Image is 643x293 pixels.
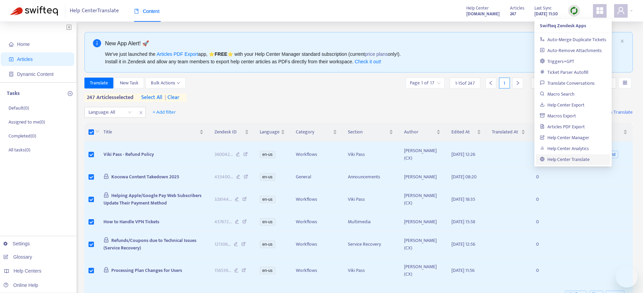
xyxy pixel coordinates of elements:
span: Bulk Actions [151,79,180,87]
td: Viki Pass [342,142,399,168]
span: Category [296,128,332,136]
span: | [165,93,166,102]
span: en-us [260,173,275,181]
a: Macros Export [540,112,576,120]
td: [PERSON_NAME] [399,168,446,186]
span: en-us [260,267,275,274]
span: [DATE] 12:26 [451,150,475,158]
button: Bulk Actionsdown [145,78,186,88]
span: en-us [260,196,275,203]
span: en-us [260,151,275,158]
span: Articles [510,4,524,12]
span: home [9,42,14,47]
td: Workflows [290,213,342,231]
strong: [DATE] 11:30 [534,10,558,18]
span: container [9,72,14,77]
span: book [134,9,139,14]
td: [PERSON_NAME] (CX) [399,231,446,258]
td: [PERSON_NAME] (CX) [399,142,446,168]
span: Author [404,128,435,136]
th: Section [342,123,399,142]
span: [DATE] 18:35 [451,195,475,203]
button: Translate [84,78,113,88]
a: [DOMAIN_NAME] [466,10,500,18]
img: Swifteq [10,6,58,16]
th: Translated At [486,123,531,142]
span: How to Handle VPN Tickets [103,218,159,226]
span: lock [103,192,109,198]
span: Title [103,128,198,136]
span: Content [134,9,160,14]
span: en-us [260,218,275,226]
td: Workflows [290,186,342,213]
span: 121306 ... [214,241,231,248]
td: Viki Pass [342,186,399,213]
span: select all [141,94,162,102]
a: Help Center Export [540,101,584,109]
th: Edited At [446,123,486,142]
a: Articles PDF Export [157,51,198,57]
span: Kocowa Content Takedown 2025 [111,173,179,181]
span: Refunds/Coupons due to Technical Issues (Service Recovery) [103,237,197,252]
div: 1 [499,78,510,88]
button: + Add filter [147,107,181,118]
span: Dynamic Content [17,71,53,77]
span: lock [103,267,109,273]
a: Help Center Analytics [540,145,589,152]
span: close [136,109,145,117]
p: Tasks [7,89,20,98]
td: Workflows [290,231,342,258]
span: user [617,6,625,15]
iframe: Button to launch messaging window, conversation in progress [616,266,638,288]
b: FREE [214,51,227,57]
td: 0 [531,231,558,258]
th: Tasks [531,123,558,142]
span: appstore [596,6,604,15]
strong: Swifteq Zendesk Apps [540,22,586,30]
td: Viki Pass [342,258,399,284]
span: Last Sync [534,4,552,12]
th: Language [254,123,290,142]
span: Helping Apple/Google Pay Web Subscribers Update Their Payment Method [103,192,202,207]
span: 1 - 15 of 247 [455,80,475,87]
a: Online Help [3,282,38,288]
th: Author [399,123,446,142]
span: 437672 ... [214,218,232,226]
img: sync.dc5367851b00ba804db3.png [570,6,578,15]
span: Language [260,128,279,136]
a: Glossary [3,254,32,260]
span: Processing Plan Changes for Users [111,266,182,274]
a: Articles PDF Export [540,123,585,131]
a: Translate Conversations [540,79,595,87]
div: New App Alert! 🚀 [105,39,618,48]
span: left [488,81,493,85]
td: Workflows [290,258,342,284]
a: Check it out! [355,59,381,64]
span: [DATE] 15:58 [451,218,475,226]
th: Zendesk ID [209,123,254,142]
span: down [177,81,180,85]
td: 0 [531,142,558,168]
td: 0 [531,168,558,186]
span: 433400 ... [214,173,233,181]
td: Announcements [342,168,399,186]
td: 0 [531,213,558,231]
span: 156539 ... [214,267,231,274]
p: Default ( 0 ) [9,104,29,112]
button: close [620,39,624,44]
a: Help Center Manager [540,134,589,142]
span: Help Centers [14,268,42,274]
a: Auto-Merge Duplicate Tickets [540,36,606,44]
a: Triggers+GPT [540,58,574,65]
div: We've just launched the app, ⭐ ⭐️ with your Help Center Manager standard subscription (current on... [105,50,618,65]
td: 0 [531,258,558,284]
span: [DATE] 08:20 [451,173,477,181]
span: lock [103,237,109,243]
a: price plans [365,51,388,57]
span: account-book [9,57,14,62]
a: Settings [3,241,30,246]
a: Macro Search [540,90,575,98]
span: Translated At [492,128,520,136]
th: Category [290,123,342,142]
